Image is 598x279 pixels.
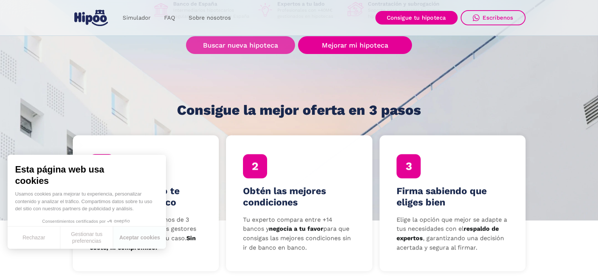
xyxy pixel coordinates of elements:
[243,185,355,208] h4: Obtén las mejores condiciones
[461,10,526,25] a: Escríbenos
[396,185,509,208] h4: Firma sabiendo que eliges bien
[89,215,202,253] p: Completa tu perfil en menos de 3 minutos y uno de nuestros gestores te llamará para estudiar tu c...
[73,7,110,29] a: home
[396,215,509,253] p: Elige la opción que mejor se adapte a tus necesidades con el , garantizando una decisión acertada...
[177,103,421,118] h1: Consigue la mejor oferta en 3 pasos
[157,11,182,25] a: FAQ
[298,36,412,54] a: Mejorar mi hipoteca
[483,14,513,21] div: Escríbenos
[186,36,295,54] a: Buscar nueva hipoteca
[375,11,458,25] a: Consigue tu hipoteca
[396,225,498,242] strong: respaldo de expertos
[116,11,157,25] a: Simulador
[269,225,323,233] strong: negocia a tu favor
[182,11,238,25] a: Sobre nosotros
[243,215,355,253] p: Tu experto compara entre +14 bancos y para que consigas las mejores condiciones sin ir de banco e...
[89,235,195,251] strong: Sin coste, ni compromiso.
[89,185,202,208] h4: Descubre cuánto te prestaría un banco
